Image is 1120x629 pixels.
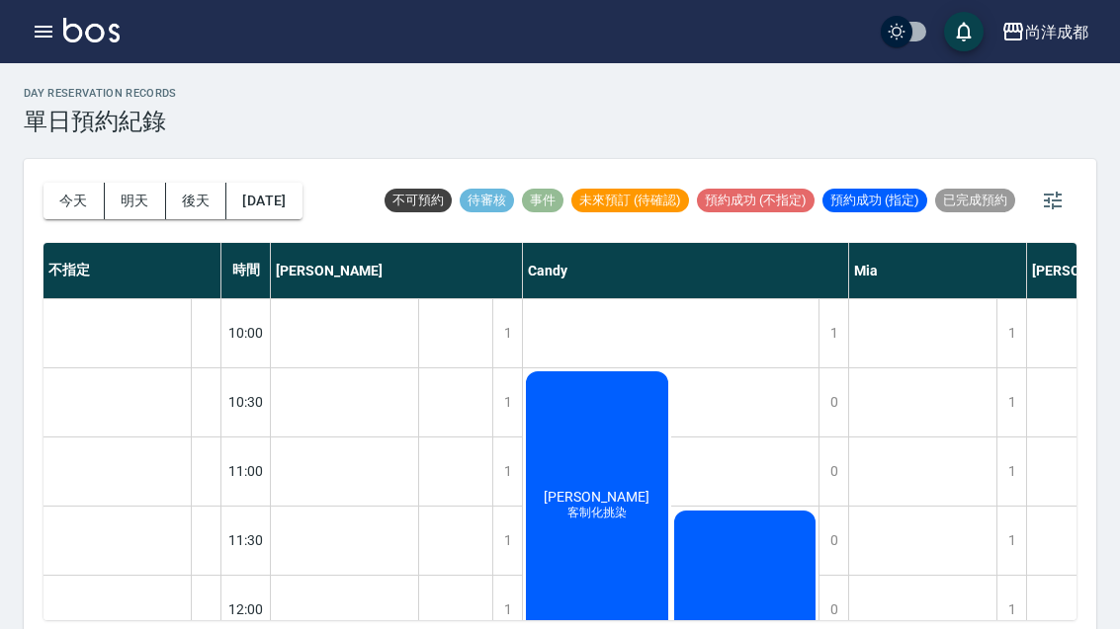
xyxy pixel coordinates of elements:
[105,183,166,219] button: 明天
[818,299,848,367] div: 1
[221,506,271,575] div: 11:30
[818,437,848,506] div: 0
[492,299,522,367] div: 1
[221,436,271,506] div: 11:00
[818,368,848,436] div: 0
[571,192,689,209] span: 未來預訂 (待確認)
[24,108,177,135] h3: 單日預約紀錄
[492,507,522,575] div: 1
[996,437,1026,506] div: 1
[221,298,271,367] div: 10:00
[822,192,927,209] span: 預約成功 (指定)
[166,183,227,219] button: 後天
[522,192,563,209] span: 事件
[63,18,120,42] img: Logo
[523,243,849,298] div: Candy
[43,243,221,298] div: 不指定
[271,243,523,298] div: [PERSON_NAME]
[697,192,815,209] span: 預約成功 (不指定)
[1025,20,1088,44] div: 尚洋成都
[385,192,452,209] span: 不可預約
[226,183,302,219] button: [DATE]
[996,507,1026,575] div: 1
[221,243,271,298] div: 時間
[935,192,1015,209] span: 已完成預約
[43,183,105,219] button: 今天
[944,12,984,51] button: save
[221,367,271,436] div: 10:30
[492,368,522,436] div: 1
[563,505,631,521] span: 客制化挑染
[993,12,1096,52] button: 尚洋成都
[849,243,1027,298] div: Mia
[492,437,522,506] div: 1
[540,489,653,505] span: [PERSON_NAME]
[460,192,514,209] span: 待審核
[996,299,1026,367] div: 1
[818,507,848,575] div: 0
[996,368,1026,436] div: 1
[24,87,177,100] h2: day Reservation records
